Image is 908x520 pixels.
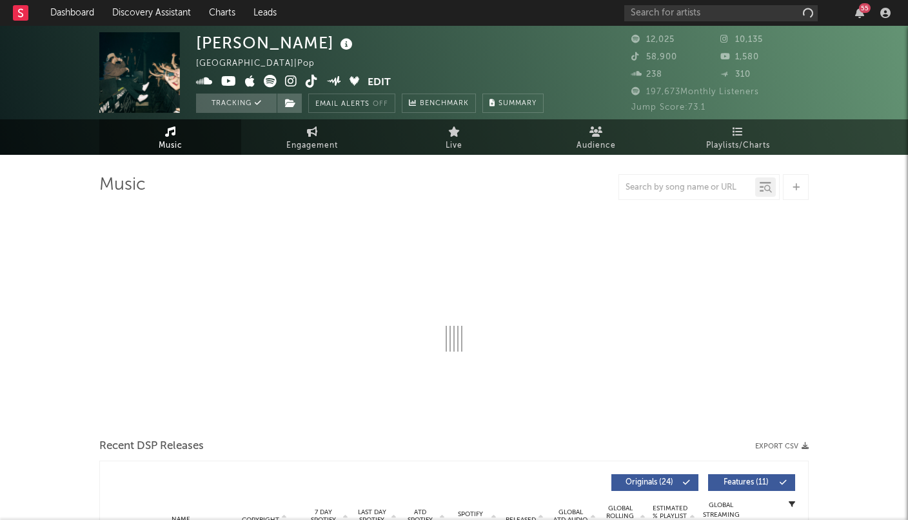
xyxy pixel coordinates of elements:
div: 55 [859,3,871,13]
button: Export CSV [755,443,809,450]
span: Playlists/Charts [706,138,770,154]
button: Summary [482,94,544,113]
span: Jump Score: 73.1 [631,103,706,112]
span: Recent DSP Releases [99,439,204,454]
span: Engagement [286,138,338,154]
a: Live [383,119,525,155]
a: Engagement [241,119,383,155]
span: Originals ( 24 ) [620,479,679,486]
button: Edit [368,75,391,91]
div: [GEOGRAPHIC_DATA] | Pop [196,56,330,72]
span: 58,900 [631,53,677,61]
span: 238 [631,70,662,79]
input: Search by song name or URL [619,183,755,193]
button: Features(11) [708,474,795,491]
button: Tracking [196,94,277,113]
a: Benchmark [402,94,476,113]
button: Email AlertsOff [308,94,395,113]
span: Features ( 11 ) [716,479,776,486]
button: 55 [855,8,864,18]
span: 12,025 [631,35,675,44]
span: 310 [720,70,751,79]
input: Search for artists [624,5,818,21]
span: Summary [498,100,537,107]
span: Live [446,138,462,154]
span: 197,673 Monthly Listeners [631,88,759,96]
em: Off [373,101,388,108]
a: Music [99,119,241,155]
button: Originals(24) [611,474,698,491]
div: [PERSON_NAME] [196,32,356,54]
span: Audience [577,138,616,154]
a: Audience [525,119,667,155]
span: Music [159,138,183,154]
a: Playlists/Charts [667,119,809,155]
span: 10,135 [720,35,763,44]
span: Benchmark [420,96,469,112]
span: 1,580 [720,53,759,61]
